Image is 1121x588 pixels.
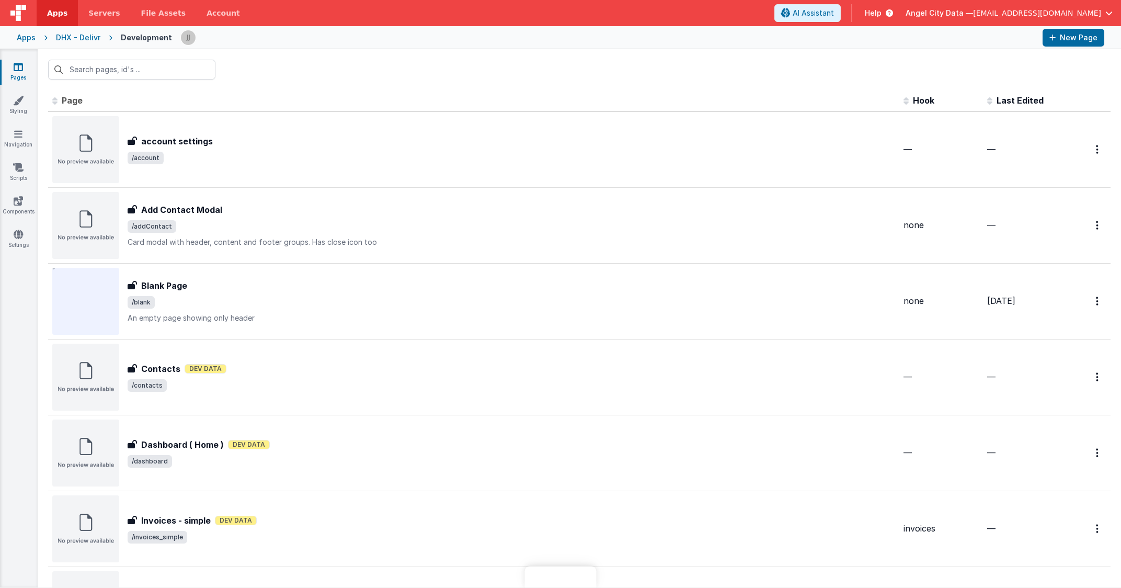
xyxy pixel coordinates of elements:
[128,313,895,323] p: An empty page showing only header
[128,379,167,392] span: /contacts
[141,203,222,216] h3: Add Contact Modal
[987,296,1015,306] span: [DATE]
[141,363,180,375] h3: Contacts
[141,8,186,18] span: File Assets
[215,516,257,525] span: Dev Data
[185,364,226,374] span: Dev Data
[56,32,100,43] div: DHX - Delivr
[865,8,882,18] span: Help
[1043,29,1104,47] button: New Page
[1090,290,1106,312] button: Options
[774,4,841,22] button: AI Assistant
[128,455,172,468] span: /dashboard
[62,95,83,106] span: Page
[913,95,934,106] span: Hook
[128,531,187,544] span: /invoices_simple
[128,296,155,309] span: /blank
[903,295,979,307] div: none
[903,144,912,154] span: —
[987,371,996,382] span: —
[987,523,996,534] span: —
[88,8,120,18] span: Servers
[903,447,912,458] span: —
[987,144,996,154] span: —
[793,8,834,18] span: AI Assistant
[987,447,996,458] span: —
[997,95,1044,106] span: Last Edited
[903,523,979,535] div: invoices
[1090,139,1106,160] button: Options
[141,514,211,527] h3: Invoices - simple
[47,8,67,18] span: Apps
[121,32,172,43] div: Development
[17,32,36,43] div: Apps
[525,566,597,588] iframe: Marker.io feedback button
[128,237,895,247] p: Card modal with header, content and footer groups. Has close icon too
[128,152,164,164] span: /account
[987,220,996,230] span: —
[973,8,1101,18] span: [EMAIL_ADDRESS][DOMAIN_NAME]
[228,440,270,449] span: Dev Data
[128,220,176,233] span: /addContact
[141,279,187,292] h3: Blank Page
[1090,442,1106,463] button: Options
[48,60,215,80] input: Search pages, id's ...
[181,30,196,45] img: a41cce6c0a0b39deac5cad64cb9bd16a
[903,371,912,382] span: —
[1090,366,1106,388] button: Options
[1090,518,1106,539] button: Options
[906,8,1113,18] button: Angel City Data — [EMAIL_ADDRESS][DOMAIN_NAME]
[906,8,973,18] span: Angel City Data —
[1090,214,1106,236] button: Options
[141,438,224,451] h3: Dashboard ( Home )
[141,135,213,148] h3: account settings
[903,219,979,231] div: none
